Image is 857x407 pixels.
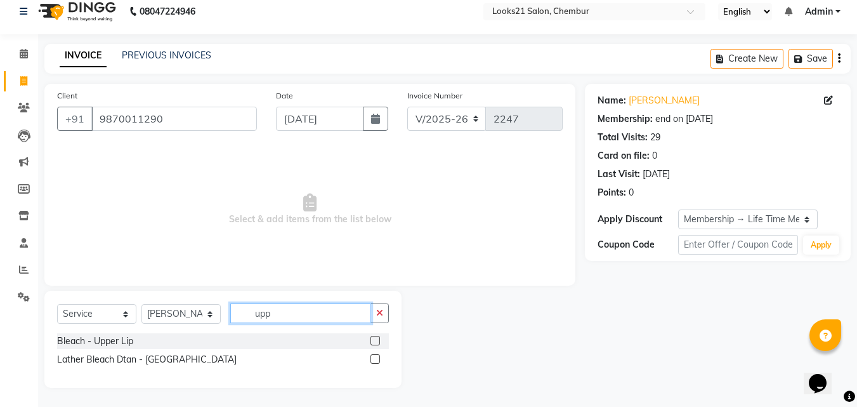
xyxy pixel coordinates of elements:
[60,44,107,67] a: INVOICE
[652,149,657,163] div: 0
[629,186,634,199] div: 0
[710,49,783,69] button: Create New
[805,5,833,18] span: Admin
[804,356,844,394] iframe: chat widget
[598,168,640,181] div: Last Visit:
[276,90,293,102] label: Date
[598,94,626,107] div: Name:
[57,335,133,348] div: Bleach - Upper Lip
[598,149,650,163] div: Card on file:
[598,131,648,144] div: Total Visits:
[598,213,677,226] div: Apply Discount
[643,168,670,181] div: [DATE]
[598,112,653,126] div: Membership:
[629,94,700,107] a: [PERSON_NAME]
[407,90,462,102] label: Invoice Number
[57,146,563,273] span: Select & add items from the list below
[788,49,833,69] button: Save
[57,107,93,131] button: +91
[230,304,371,323] input: Search or Scan
[655,112,713,126] div: end on [DATE]
[598,238,677,251] div: Coupon Code
[598,186,626,199] div: Points:
[57,353,237,366] div: Lather Bleach Dtan - [GEOGRAPHIC_DATA]
[91,107,257,131] input: Search by Name/Mobile/Email/Code
[650,131,660,144] div: 29
[803,236,839,255] button: Apply
[678,235,798,255] input: Enter Offer / Coupon Code
[122,50,211,61] a: PREVIOUS INVOICES
[57,90,77,102] label: Client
